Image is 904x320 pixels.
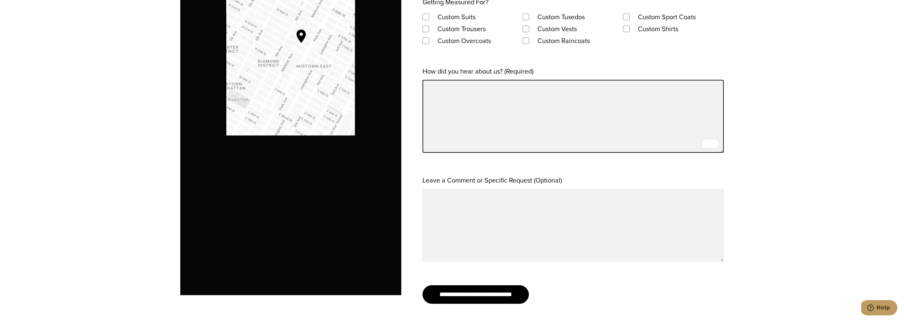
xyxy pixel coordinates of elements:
[531,23,584,35] label: Custom Vests
[531,11,592,23] label: Custom Tuxedos
[423,80,724,153] textarea: To enrich screen reader interactions, please activate Accessibility in Grammarly extension settings
[861,300,897,317] iframe: Opens a widget where you can chat to one of our agents
[531,35,596,47] label: Custom Raincoats
[431,23,492,35] label: Custom Trousers
[423,174,562,186] label: Leave a Comment or Specific Request (Optional)
[431,35,498,47] label: Custom Overcoats
[431,11,482,23] label: Custom Suits
[631,23,685,35] label: Custom Shirts
[423,65,534,77] label: How did you hear about us? (Required)
[631,11,703,23] label: Custom Sport Coats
